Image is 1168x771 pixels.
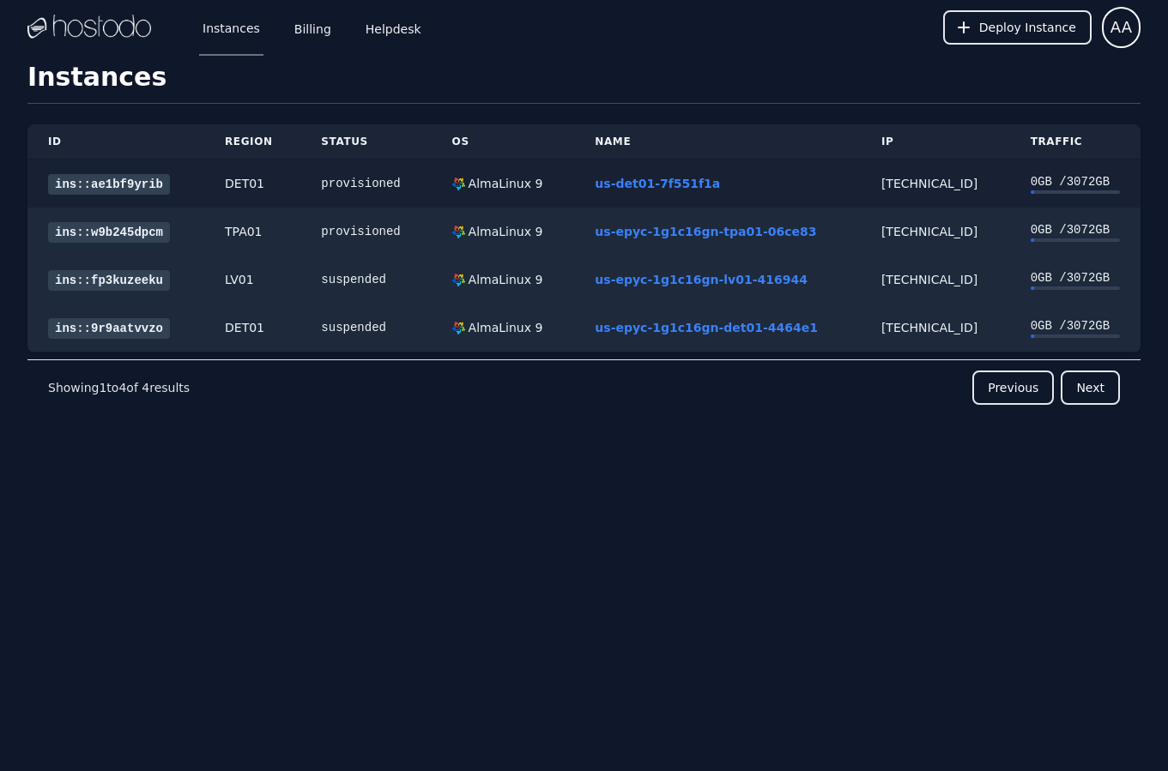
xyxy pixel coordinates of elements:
[27,359,1141,415] nav: Pagination
[27,62,1141,104] h1: Instances
[1031,173,1120,190] div: 0 GB / 3072 GB
[465,319,543,336] div: AlmaLinux 9
[452,322,465,334] img: AlmaLinux 9
[595,225,816,238] a: us-epyc-1g1c16gn-tpa01-06ce83
[48,379,190,396] p: Showing to of results
[452,178,465,190] img: AlmaLinux 9
[861,124,1010,160] th: IP
[465,223,543,240] div: AlmaLinux 9
[1010,124,1141,160] th: Traffic
[1031,269,1120,286] div: 0 GB / 3072 GB
[595,273,808,286] a: us-epyc-1g1c16gn-lv01-416944
[1031,221,1120,238] div: 0 GB / 3072 GB
[574,124,861,160] th: Name
[321,271,410,288] div: suspended
[48,174,170,195] a: ins::ae1bf9yrib
[225,319,280,336] div: DET01
[465,271,543,288] div: AlmaLinux 9
[1102,7,1141,48] button: User menu
[321,319,410,336] div: suspended
[48,318,170,339] a: ins::9r9aatvvzo
[943,10,1092,45] button: Deploy Instance
[48,222,170,243] a: ins::w9b245dpcm
[48,270,170,291] a: ins::fp3kuzeeku
[142,381,149,395] span: 4
[881,271,989,288] div: [TECHNICAL_ID]
[595,321,818,334] a: us-epyc-1g1c16gn-det01-4464e1
[881,319,989,336] div: [TECHNICAL_ID]
[99,381,106,395] span: 1
[225,223,280,240] div: TPA01
[881,223,989,240] div: [TECHNICAL_ID]
[300,124,431,160] th: Status
[452,226,465,238] img: AlmaLinux 9
[118,381,126,395] span: 4
[881,175,989,192] div: [TECHNICAL_ID]
[27,15,151,40] img: Logo
[1031,317,1120,334] div: 0 GB / 3072 GB
[979,19,1076,36] span: Deploy Instance
[465,175,543,192] div: AlmaLinux 9
[321,223,410,240] div: provisioned
[204,124,300,160] th: Region
[27,124,204,160] th: ID
[432,124,575,160] th: OS
[1061,370,1120,405] button: Next
[225,271,280,288] div: LV01
[1111,15,1132,39] span: AA
[972,370,1054,405] button: Previous
[452,274,465,286] img: AlmaLinux 9
[225,175,280,192] div: DET01
[595,177,720,190] a: us-det01-7f551f1a
[321,175,410,192] div: provisioned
